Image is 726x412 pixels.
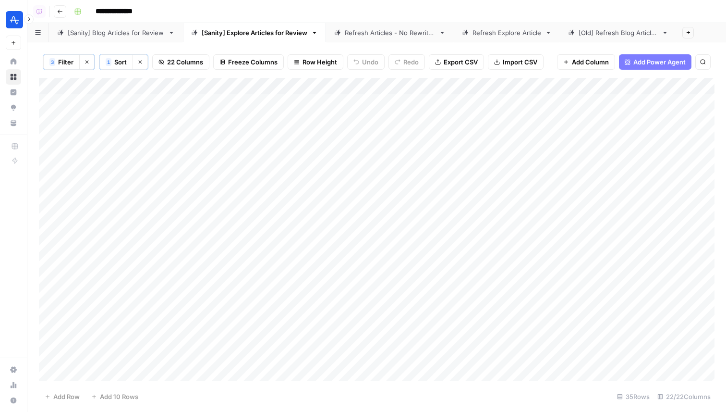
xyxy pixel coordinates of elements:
[106,58,111,66] div: 1
[39,389,85,404] button: Add Row
[572,57,609,67] span: Add Column
[6,377,21,393] a: Usage
[326,23,454,42] a: Refresh Articles - No Rewrites
[49,58,55,66] div: 3
[85,389,144,404] button: Add 10 Rows
[114,57,127,67] span: Sort
[560,23,677,42] a: [Old] Refresh Blog Articles
[107,58,110,66] span: 1
[454,23,560,42] a: Refresh Explore Article
[557,54,615,70] button: Add Column
[403,57,419,67] span: Redo
[347,54,385,70] button: Undo
[183,23,326,42] a: [Sanity] Explore Articles for Review
[6,393,21,408] button: Help + Support
[653,389,714,404] div: 22/22 Columns
[99,54,133,70] button: 1Sort
[100,392,138,401] span: Add 10 Rows
[43,54,79,70] button: 3Filter
[167,57,203,67] span: 22 Columns
[213,54,284,70] button: Freeze Columns
[6,11,23,28] img: Amplitude Logo
[6,85,21,100] a: Insights
[6,115,21,131] a: Your Data
[228,57,278,67] span: Freeze Columns
[6,8,21,32] button: Workspace: Amplitude
[429,54,484,70] button: Export CSV
[6,362,21,377] a: Settings
[302,57,337,67] span: Row Height
[388,54,425,70] button: Redo
[51,58,54,66] span: 3
[68,28,164,37] div: [Sanity] Blog Articles for Review
[472,28,541,37] div: Refresh Explore Article
[202,28,307,37] div: [Sanity] Explore Articles for Review
[613,389,653,404] div: 35 Rows
[6,54,21,69] a: Home
[53,392,80,401] span: Add Row
[619,54,691,70] button: Add Power Agent
[6,100,21,115] a: Opportunities
[6,69,21,85] a: Browse
[503,57,537,67] span: Import CSV
[58,57,73,67] span: Filter
[633,57,686,67] span: Add Power Agent
[579,28,658,37] div: [Old] Refresh Blog Articles
[444,57,478,67] span: Export CSV
[488,54,544,70] button: Import CSV
[345,28,435,37] div: Refresh Articles - No Rewrites
[362,57,378,67] span: Undo
[49,23,183,42] a: [Sanity] Blog Articles for Review
[152,54,209,70] button: 22 Columns
[288,54,343,70] button: Row Height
